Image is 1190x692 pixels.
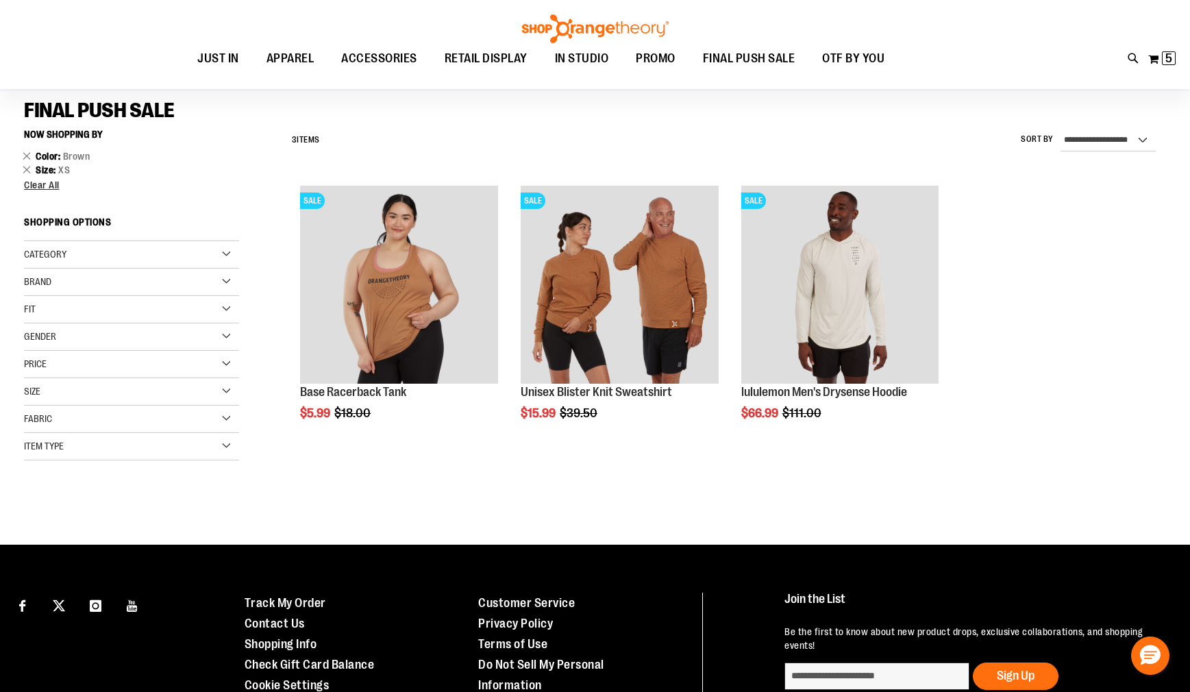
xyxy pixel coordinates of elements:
[541,43,623,75] a: IN STUDIO
[689,43,809,74] a: FINAL PUSH SALE
[555,43,609,74] span: IN STUDIO
[520,14,671,43] img: Shop Orangetheory
[636,43,675,74] span: PROMO
[560,406,599,420] span: $39.50
[300,406,332,420] span: $5.99
[478,596,575,610] a: Customer Service
[245,658,375,671] a: Check Gift Card Balance
[197,43,239,74] span: JUST IN
[10,593,34,617] a: Visit our Facebook page
[1021,134,1054,145] label: Sort By
[293,179,505,455] div: product
[1165,51,1172,65] span: 5
[741,186,939,386] a: Product image for lululemon Mens Drysense Hoodie BoneSALE
[822,43,884,74] span: OTF BY YOU
[36,164,58,175] span: Size
[973,663,1058,690] button: Sign Up
[24,331,56,342] span: Gender
[741,406,780,420] span: $66.99
[521,385,672,399] a: Unisex Blister Knit Sweatshirt
[36,151,63,162] span: Color
[266,43,314,74] span: APPAREL
[300,186,498,386] a: Product image for Base Racerback TankSALE
[431,43,541,75] a: RETAIL DISPLAY
[245,637,317,651] a: Shopping Info
[741,385,907,399] a: lululemon Men's Drysense Hoodie
[741,186,939,384] img: Product image for lululemon Mens Drysense Hoodie Bone
[521,406,558,420] span: $15.99
[24,304,36,314] span: Fit
[24,413,52,424] span: Fabric
[808,43,898,75] a: OTF BY YOU
[24,99,175,122] span: FINAL PUSH SALE
[300,186,498,384] img: Product image for Base Racerback Tank
[24,441,64,452] span: Item Type
[334,406,373,420] span: $18.00
[24,249,66,260] span: Category
[478,658,604,692] a: Do Not Sell My Personal Information
[24,123,110,146] button: Now Shopping by
[58,164,70,175] span: XS
[478,637,547,651] a: Terms of Use
[784,593,1161,618] h4: Join the List
[300,385,406,399] a: Base Racerback Tank
[292,129,320,151] h2: Items
[245,617,305,630] a: Contact Us
[997,669,1034,682] span: Sign Up
[24,358,47,369] span: Price
[703,43,795,74] span: FINAL PUSH SALE
[24,180,60,190] span: Clear All
[514,179,726,455] div: product
[24,180,239,190] a: Clear All
[784,625,1161,652] p: Be the first to know about new product drops, exclusive collaborations, and shopping events!
[245,596,326,610] a: Track My Order
[24,276,51,287] span: Brand
[341,43,417,74] span: ACCESSORIES
[478,617,553,630] a: Privacy Policy
[53,600,65,612] img: Twitter
[521,186,719,384] img: Product image for Unisex Blister Knit Sweatshirt
[253,43,328,75] a: APPAREL
[24,210,239,241] strong: Shopping Options
[327,43,431,75] a: ACCESSORIES
[184,43,253,75] a: JUST IN
[521,193,545,209] span: SALE
[47,593,71,617] a: Visit our X page
[63,151,90,162] span: Brown
[245,678,330,692] a: Cookie Settings
[734,179,946,455] div: product
[1131,637,1169,675] button: Hello, have a question? Let’s chat.
[24,386,40,397] span: Size
[121,593,145,617] a: Visit our Youtube page
[445,43,528,74] span: RETAIL DISPLAY
[741,193,766,209] span: SALE
[300,193,325,209] span: SALE
[782,406,823,420] span: $111.00
[622,43,689,75] a: PROMO
[521,186,719,386] a: Product image for Unisex Blister Knit SweatshirtSALE
[784,663,969,690] input: enter email
[84,593,108,617] a: Visit our Instagram page
[292,135,297,145] span: 3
